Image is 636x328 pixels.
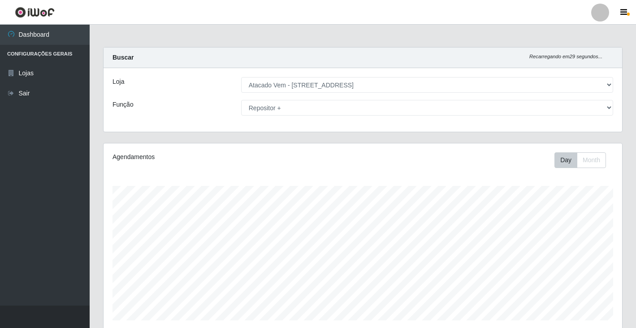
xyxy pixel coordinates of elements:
[577,152,606,168] button: Month
[554,152,606,168] div: First group
[112,100,134,109] label: Função
[529,54,602,59] i: Recarregando em 29 segundos...
[112,152,313,162] div: Agendamentos
[15,7,55,18] img: CoreUI Logo
[554,152,577,168] button: Day
[554,152,613,168] div: Toolbar with button groups
[112,54,134,61] strong: Buscar
[112,77,124,86] label: Loja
